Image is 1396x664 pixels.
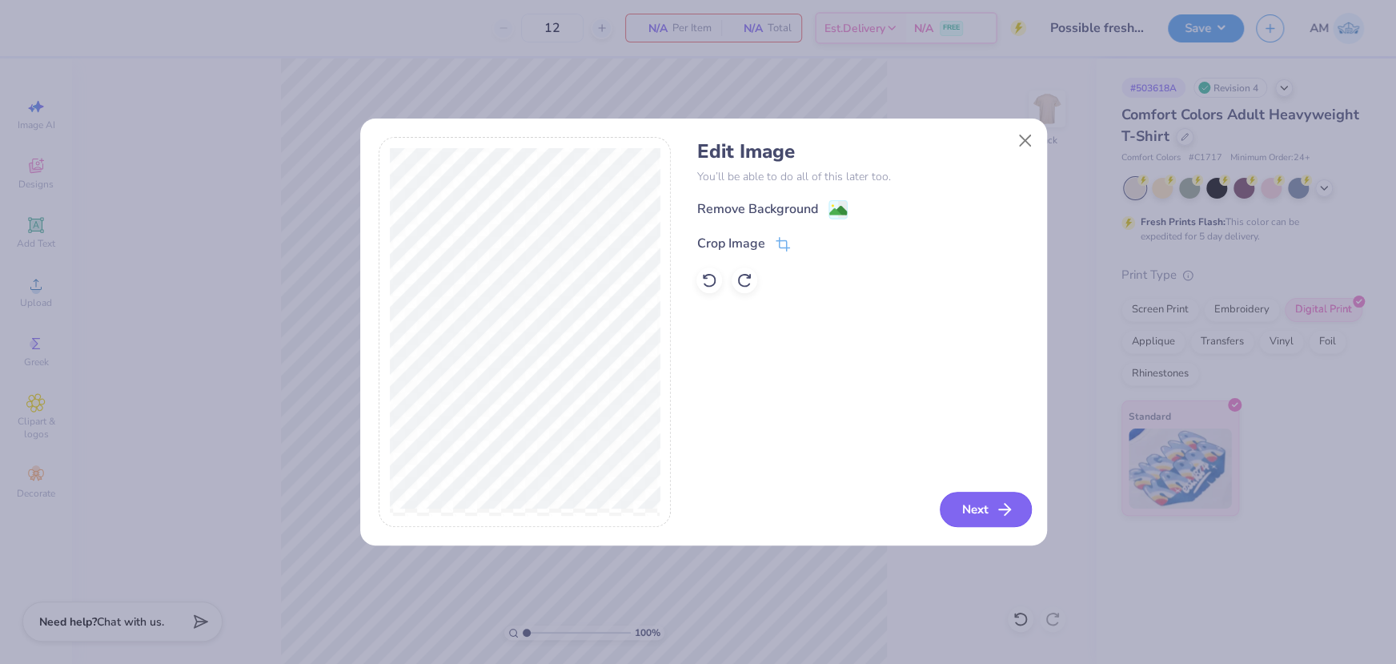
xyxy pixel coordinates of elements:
div: Remove Background [696,199,817,219]
button: Next [940,492,1032,527]
h4: Edit Image [696,140,1029,163]
div: Crop Image [696,234,764,253]
p: You’ll be able to do all of this later too. [696,168,1029,185]
button: Close [1010,126,1041,156]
